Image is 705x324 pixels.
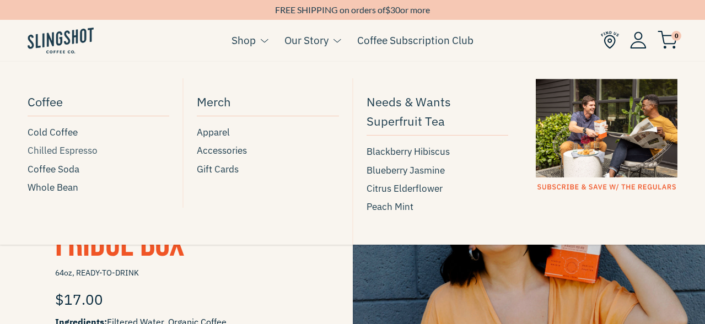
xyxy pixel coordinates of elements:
a: Chilled Espresso [28,143,169,158]
span: Accessories [197,143,247,158]
a: Coffee Subscription Club [357,32,473,48]
span: Needs & Wants Superfruit Tea [367,92,508,131]
a: Blueberry Jasmine [367,163,508,178]
a: Merch [197,89,338,116]
span: 64oz, READY-TO-DRINK [55,263,298,283]
span: Merch [197,92,231,111]
img: Find Us [601,31,619,49]
span: $ [385,4,390,15]
span: Cold Coffee [28,125,78,140]
a: 0 [658,34,677,47]
a: Coffee Soda [28,162,169,177]
a: Peach Mint [367,199,508,214]
span: Peach Mint [367,199,413,214]
a: Blackberry Hibiscus [367,144,508,159]
a: Coffee [28,89,169,116]
a: Cold Coffee [28,125,169,140]
span: 30 [390,4,400,15]
span: Blackberry Hibiscus [367,144,450,159]
span: Apparel [197,125,230,140]
div: $17.00 [55,283,298,316]
a: Whole Bean [28,180,169,195]
span: Whole Bean [28,180,78,195]
span: Coffee Soda [28,162,79,177]
a: Needs & Wants Superfruit Tea [367,89,508,136]
a: Citrus Elderflower [367,181,508,196]
img: Account [630,31,647,48]
a: Apparel [197,125,338,140]
img: cart [658,31,677,49]
span: 0 [671,31,681,41]
span: Citrus Elderflower [367,181,443,196]
span: Coffee [28,92,63,111]
span: Gift Cards [197,162,239,177]
a: Shop [232,32,256,48]
a: Accessories [197,143,338,158]
span: Blueberry Jasmine [367,163,445,178]
a: Our Story [284,32,329,48]
a: Gift Cards [197,162,338,177]
span: Chilled Espresso [28,143,98,158]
